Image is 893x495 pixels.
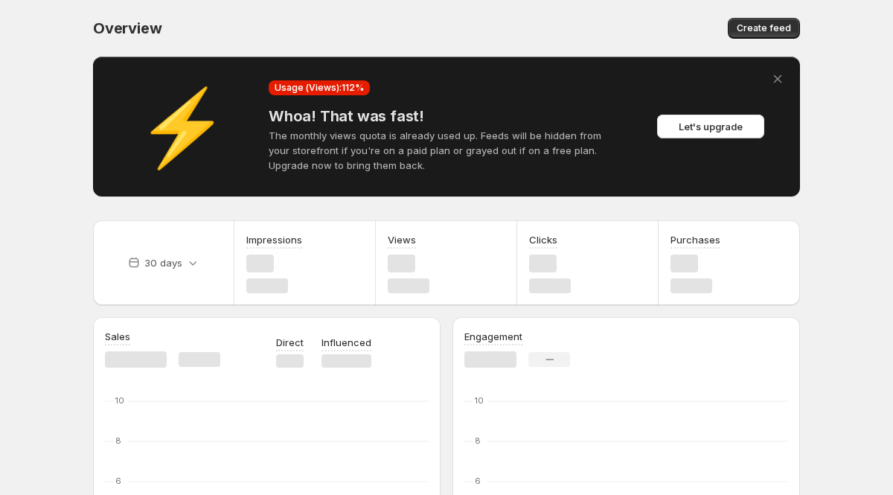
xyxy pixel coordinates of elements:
text: 8 [475,435,481,446]
p: The monthly views quota is already used up. Feeds will be hidden from your storefront if you're o... [269,128,624,173]
span: Create feed [737,22,791,34]
h3: Sales [105,329,130,344]
text: 6 [475,476,481,486]
text: 10 [115,395,124,406]
button: Dismiss alert [767,68,788,89]
p: 30 days [144,255,182,270]
text: 6 [115,476,121,486]
button: Let's upgrade [657,115,764,138]
p: Influenced [321,335,371,350]
h3: Engagement [464,329,522,344]
span: Overview [93,19,161,37]
button: Create feed [728,18,800,39]
h3: Purchases [670,232,720,247]
div: ⚡ [108,119,257,134]
text: 10 [475,395,484,406]
h4: Whoa! That was fast! [269,107,624,125]
span: Let's upgrade [679,119,743,134]
h3: Impressions [246,232,302,247]
h3: Clicks [529,232,557,247]
h3: Views [388,232,416,247]
div: Usage (Views): 112 % [269,80,370,95]
text: 8 [115,435,121,446]
p: Direct [276,335,304,350]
